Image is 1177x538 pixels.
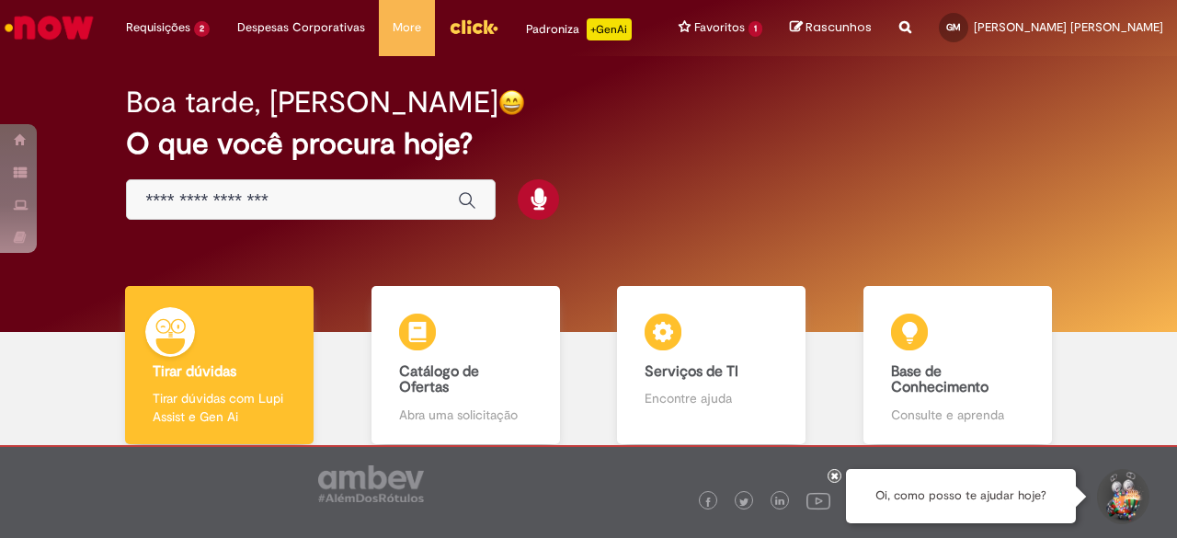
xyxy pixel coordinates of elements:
img: logo_footer_twitter.png [739,498,748,507]
img: logo_footer_ambev_rotulo_gray.png [318,465,424,502]
h2: Boa tarde, [PERSON_NAME] [126,86,498,119]
img: logo_footer_facebook.png [703,498,713,507]
a: Catálogo de Ofertas Abra uma solicitação [343,286,589,445]
p: Encontre ajuda [645,389,778,407]
p: Tirar dúvidas com Lupi Assist e Gen Ai [153,389,286,426]
img: click_logo_yellow_360x200.png [449,13,498,40]
h2: O que você procura hoje? [126,128,1050,160]
p: Consulte e aprenda [891,406,1024,424]
div: Padroniza [526,18,632,40]
b: Catálogo de Ofertas [399,362,479,397]
span: Rascunhos [806,18,872,36]
img: ServiceNow [2,9,97,46]
span: More [393,18,421,37]
b: Serviços de TI [645,362,738,381]
b: Tirar dúvidas [153,362,236,381]
span: Favoritos [694,18,745,37]
span: Despesas Corporativas [237,18,365,37]
a: Tirar dúvidas Tirar dúvidas com Lupi Assist e Gen Ai [97,286,343,445]
span: 2 [194,21,210,37]
img: happy-face.png [498,89,525,116]
b: Base de Conhecimento [891,362,988,397]
div: Oi, como posso te ajudar hoje? [846,469,1076,523]
span: Requisições [126,18,190,37]
a: Base de Conhecimento Consulte e aprenda [835,286,1081,445]
span: [PERSON_NAME] [PERSON_NAME] [974,19,1163,35]
a: Serviços de TI Encontre ajuda [588,286,835,445]
img: logo_footer_linkedin.png [775,497,784,508]
p: Abra uma solicitação [399,406,532,424]
p: +GenAi [587,18,632,40]
span: 1 [748,21,762,37]
a: Rascunhos [790,19,872,37]
img: logo_footer_youtube.png [806,488,830,512]
span: GM [946,21,961,33]
button: Iniciar Conversa de Suporte [1094,469,1149,524]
